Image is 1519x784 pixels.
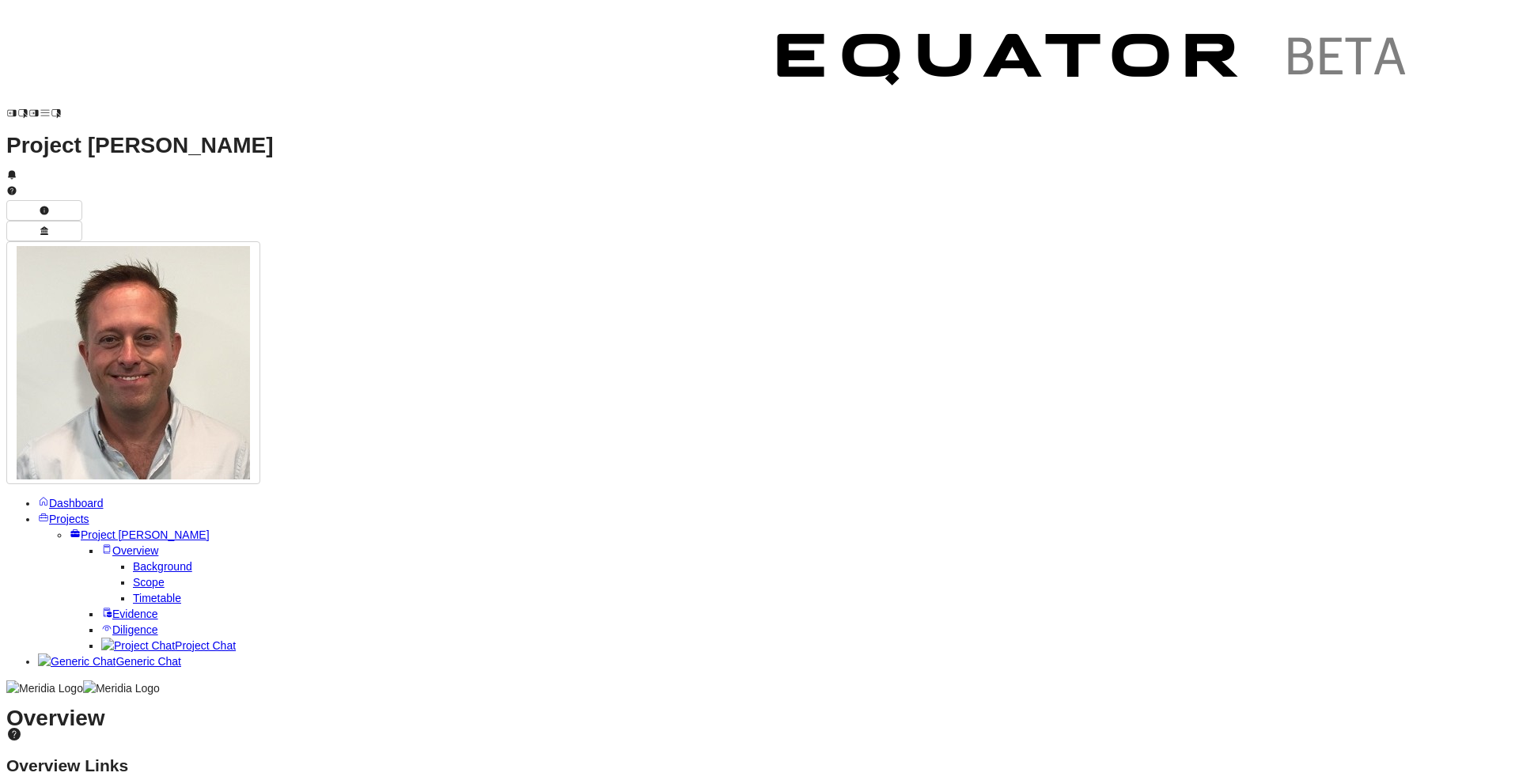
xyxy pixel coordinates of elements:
span: Evidence [112,608,158,620]
img: Meridia Logo [83,680,160,696]
img: Project Chat [101,638,175,653]
a: Background [133,560,192,573]
h1: Project [PERSON_NAME] [6,138,1513,153]
a: Dashboard [38,497,104,509]
span: Diligence [112,623,158,636]
span: Project Chat [175,639,236,652]
span: Projects [49,513,89,525]
a: Diligence [101,623,158,636]
a: Evidence [101,608,158,620]
a: Project [PERSON_NAME] [70,528,210,541]
span: Generic Chat [116,655,180,668]
span: Project [PERSON_NAME] [81,528,210,541]
h2: Overview Links [6,758,1513,774]
img: Customer Logo [750,6,1438,119]
a: Projects [38,513,89,525]
h1: Overview [6,710,1513,743]
img: Generic Chat [38,653,116,669]
a: Scope [133,576,165,589]
span: Overview [112,544,158,557]
a: Timetable [133,592,181,604]
span: Dashboard [49,497,104,509]
img: Profile Icon [17,246,250,479]
a: Project ChatProject Chat [101,639,236,652]
img: Meridia Logo [6,680,83,696]
a: Overview [101,544,158,557]
img: Customer Logo [62,6,750,119]
a: Generic ChatGeneric Chat [38,655,181,668]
